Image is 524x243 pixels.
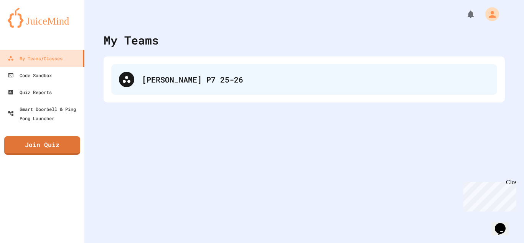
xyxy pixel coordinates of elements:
[8,8,77,28] img: logo-orange.svg
[8,88,52,97] div: Quiz Reports
[104,31,159,49] div: My Teams
[8,71,52,80] div: Code Sandbox
[8,104,81,123] div: Smart Doorbell & Ping Pong Launcher
[477,5,501,23] div: My Account
[142,74,489,85] div: [PERSON_NAME] P7 25-26
[452,8,477,21] div: My Notifications
[3,3,53,49] div: Chat with us now!Close
[111,64,497,95] div: [PERSON_NAME] P7 25-26
[460,179,516,212] iframe: chat widget
[492,212,516,235] iframe: chat widget
[4,136,80,155] a: Join Quiz
[8,54,63,63] div: My Teams/Classes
